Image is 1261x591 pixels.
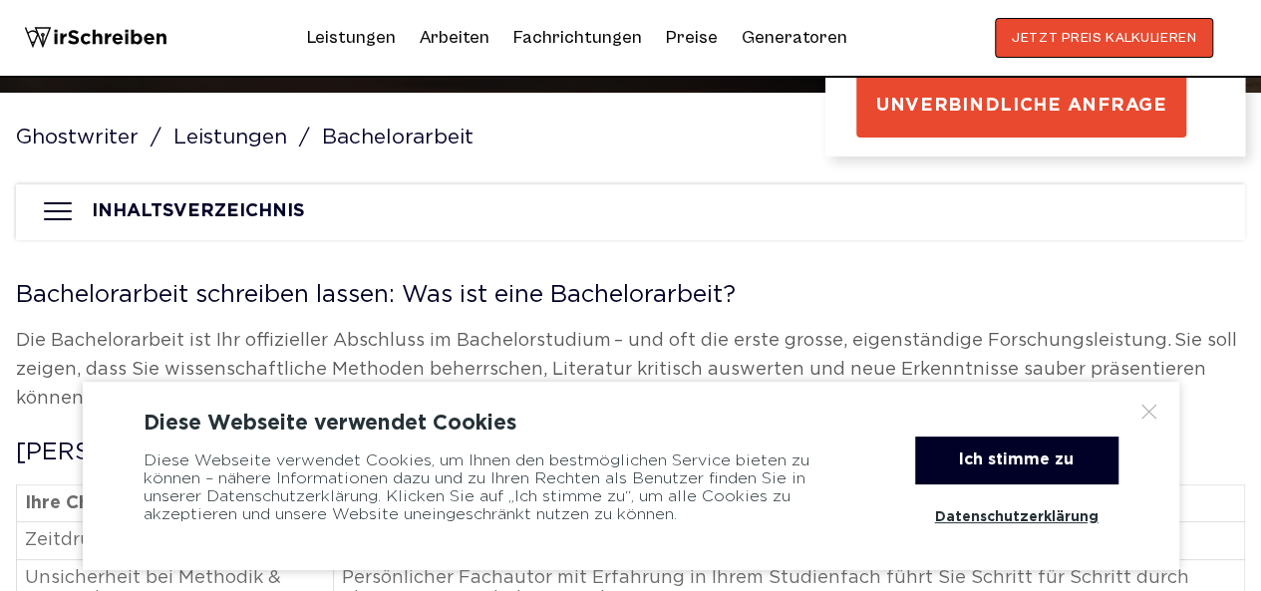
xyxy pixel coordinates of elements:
[742,22,847,54] a: Generatoren
[92,201,305,222] div: INHALTSVERZEICHNIS
[16,327,1245,413] p: Die Bachelorarbeit ist Ihr offizieller Abschluss im Bachelorstudium – und oft die erste grosse, e...
[17,522,334,560] td: Zeitdruck & Deadlines
[856,74,1186,138] button: UNVERBINDLICHE ANFRAGE
[24,18,167,58] img: logo wirschreiben
[915,494,1118,540] a: Datenschutzerklärung
[144,412,1118,436] div: Diese Webseite verwendet Cookies
[307,22,396,54] a: Leistungen
[666,27,718,48] a: Preise
[144,437,865,540] div: Diese Webseite verwendet Cookies, um Ihnen den bestmöglichen Service bieten zu können – nähere In...
[915,437,1118,484] div: Ich stimme zu
[17,484,334,522] th: Ihre Challenge
[16,441,1245,464] h2: [PERSON_NAME] lohnt sich professionelle Unterstützung
[876,94,1167,118] span: UNVERBINDLICHE ANFRAGE
[420,22,489,54] a: Arbeiten
[995,18,1213,58] button: JETZT PREIS KALKULIEREN
[513,22,642,54] a: Fachrichtungen
[16,283,1245,307] h2: Bachelorarbeit schreiben lassen: Was ist eine Bachelorarbeit?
